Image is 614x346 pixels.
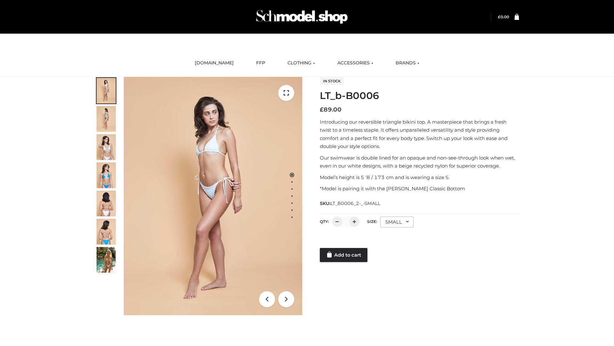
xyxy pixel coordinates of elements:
[283,56,320,70] a: CLOTHING
[498,14,509,19] a: £0.00
[367,219,377,224] label: Size:
[320,200,381,207] span: SKU:
[251,56,270,70] a: FFP
[320,173,519,182] p: Model’s height is 5 ‘8 / 173 cm and is wearing a size S.
[97,247,116,273] img: Arieltop_CloudNine_AzureSky2.jpg
[333,56,378,70] a: ACCESSORIES
[97,78,116,103] img: ArielClassicBikiniTop_CloudNine_AzureSky_OW114ECO_1-scaled.jpg
[320,154,519,170] p: Our swimwear is double lined for an opaque and non-see-through look when wet, even in our white d...
[190,56,239,70] a: [DOMAIN_NAME]
[320,219,329,224] label: QTY:
[498,14,509,19] bdi: 0.00
[320,118,519,151] p: Introducing our reversible triangle bikini top. A masterpiece that brings a fresh twist to a time...
[320,248,367,262] a: Add to cart
[97,162,116,188] img: ArielClassicBikiniTop_CloudNine_AzureSky_OW114ECO_4-scaled.jpg
[124,77,302,315] img: ArielClassicBikiniTop_CloudNine_AzureSky_OW114ECO_1
[320,90,519,102] h1: LT_b-B0006
[380,217,413,227] div: SMALL
[320,77,344,85] span: In stock
[97,191,116,216] img: ArielClassicBikiniTop_CloudNine_AzureSky_OW114ECO_7-scaled.jpg
[320,106,342,113] bdi: 89.00
[320,185,519,193] p: *Model is pairing it with the [PERSON_NAME] Classic Bottom
[320,106,324,113] span: £
[391,56,424,70] a: BRANDS
[97,106,116,132] img: ArielClassicBikiniTop_CloudNine_AzureSky_OW114ECO_2-scaled.jpg
[97,134,116,160] img: ArielClassicBikiniTop_CloudNine_AzureSky_OW114ECO_3-scaled.jpg
[498,14,500,19] span: £
[97,219,116,244] img: ArielClassicBikiniTop_CloudNine_AzureSky_OW114ECO_8-scaled.jpg
[330,201,380,206] span: LT_B0006_2-_-SMALL
[254,4,350,29] img: Schmodel Admin 964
